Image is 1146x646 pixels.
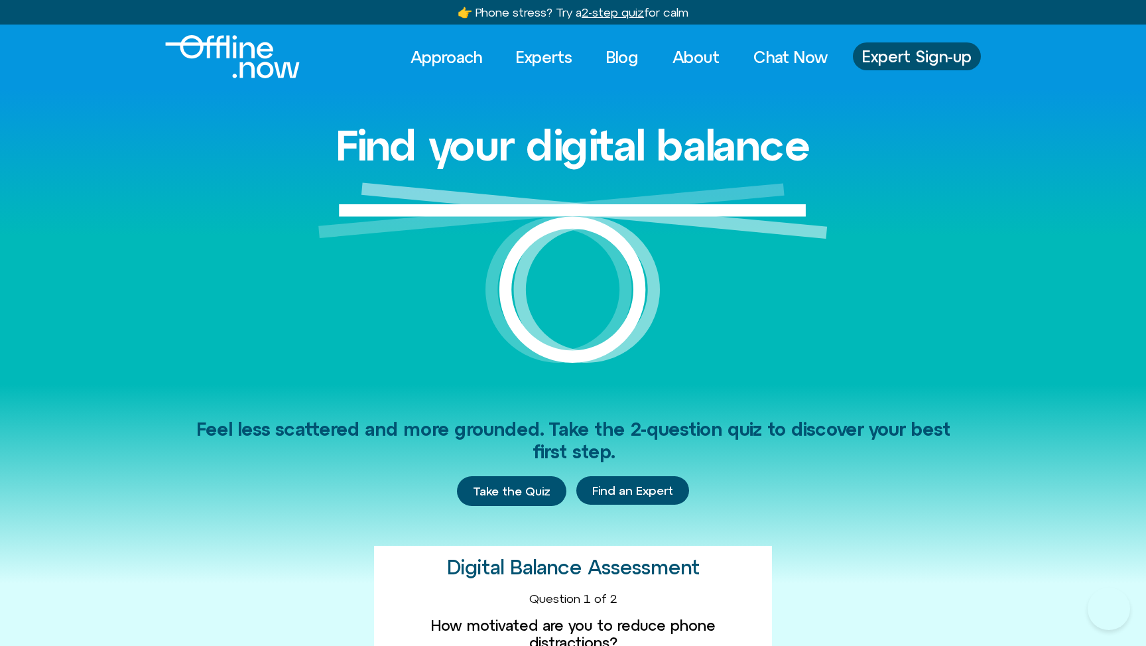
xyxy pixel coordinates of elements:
[318,182,828,385] img: Graphic of a white circle with a white line balancing on top to represent balance.
[399,42,494,72] a: Approach
[385,592,761,606] div: Question 1 of 2
[862,48,972,65] span: Expert Sign-up
[1088,588,1130,630] iframe: Botpress
[582,5,644,19] u: 2-step quiz
[594,42,651,72] a: Blog
[576,476,689,505] a: Find an Expert
[576,476,689,507] div: Find an Expert
[661,42,732,72] a: About
[853,42,981,70] a: Expert Sign-up
[336,122,810,168] h1: Find your digital balance
[457,476,566,507] a: Take the Quiz
[504,42,584,72] a: Experts
[592,484,673,497] span: Find an Expert
[399,42,840,72] nav: Menu
[165,35,300,78] img: Offline.Now logo in white. Text of the words offline.now with a line going through the "O"
[447,556,700,578] h2: Digital Balance Assessment
[458,5,688,19] a: 👉 Phone stress? Try a2-step quizfor calm
[165,35,277,78] div: Logo
[473,484,550,499] span: Take the Quiz
[741,42,840,72] a: Chat Now
[196,419,950,462] span: Feel less scattered and more grounded. Take the 2-question quiz to discover your best first step.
